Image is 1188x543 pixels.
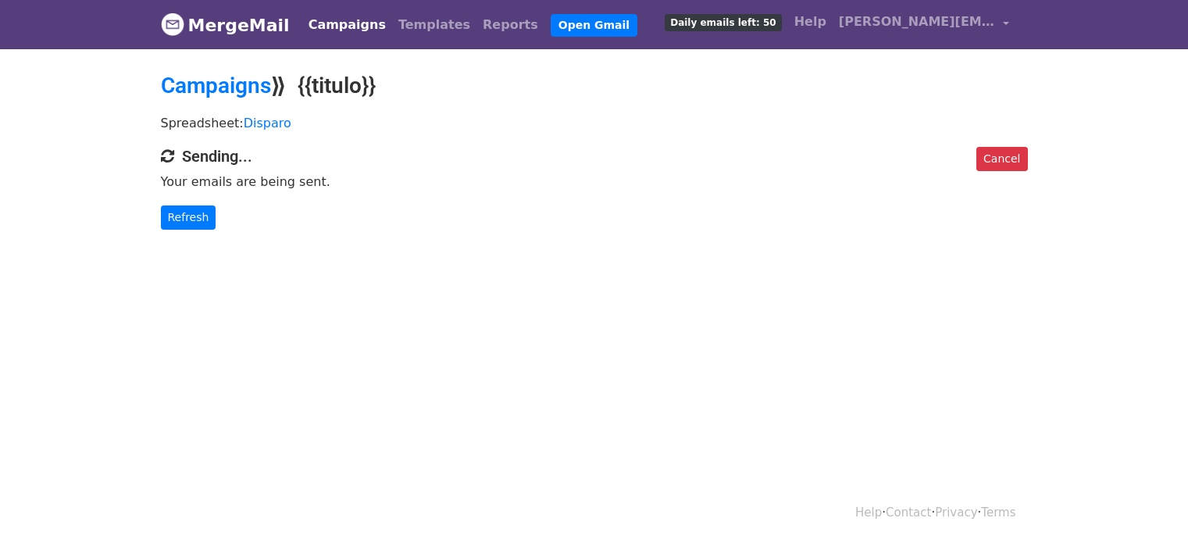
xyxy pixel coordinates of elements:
a: Disparo [244,116,291,130]
a: Contact [886,505,931,520]
a: Refresh [161,205,216,230]
a: Cancel [976,147,1027,171]
p: Spreadsheet: [161,115,1028,131]
h2: ⟫ {{titulo}} [161,73,1028,99]
a: Campaigns [161,73,271,98]
a: MergeMail [161,9,290,41]
a: Help [855,505,882,520]
p: Your emails are being sent. [161,173,1028,190]
a: Open Gmail [551,14,637,37]
a: [PERSON_NAME][EMAIL_ADDRESS][DOMAIN_NAME] [833,6,1015,43]
a: Privacy [935,505,977,520]
a: Terms [981,505,1015,520]
a: Help [788,6,833,38]
a: Templates [392,9,476,41]
h4: Sending... [161,147,1028,166]
span: Daily emails left: 50 [665,14,781,31]
span: [PERSON_NAME][EMAIL_ADDRESS][DOMAIN_NAME] [839,13,995,31]
a: Reports [476,9,544,41]
a: Campaigns [302,9,392,41]
img: MergeMail logo [161,13,184,36]
a: Daily emails left: 50 [658,6,787,38]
